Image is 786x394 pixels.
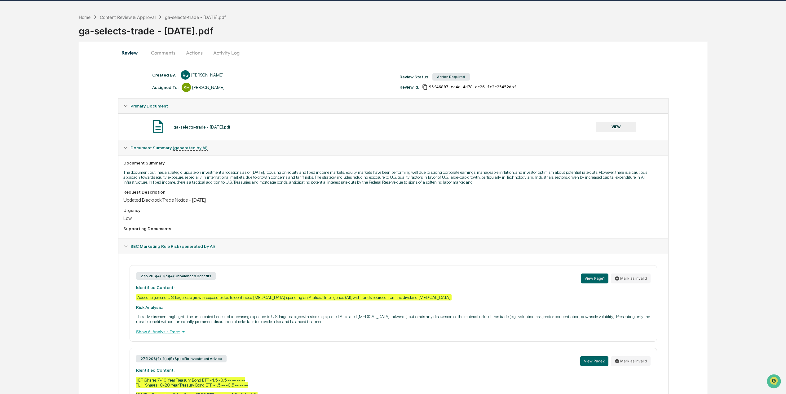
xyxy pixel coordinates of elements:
[180,244,215,249] u: (generated by AI)
[136,328,650,335] div: Show AI Analysis Trace
[6,13,113,23] p: How can we help?
[130,145,208,150] span: Document Summary
[136,272,216,280] div: 275.206(4)-1(a)(4) Unbalanced Benefits
[766,374,783,390] iframe: Open customer support
[100,15,156,20] div: Content Review & Approval
[136,285,174,290] strong: Identified Content:
[136,355,227,362] div: 275.206(4)-1(a)(5) Specific Investment Advice
[51,78,77,85] span: Attestations
[150,119,166,134] img: Document Icon
[6,79,11,84] div: 🖐️
[118,239,668,254] div: SEC Marketing Rule Risk (generated by AI)
[118,45,668,60] div: secondary tabs example
[123,215,663,221] div: Low
[21,48,102,54] div: Start new chat
[180,45,208,60] button: Actions
[45,79,50,84] div: 🗄️
[422,84,428,90] span: Copy Id
[118,155,668,239] div: Document Summary (generated by AI)
[596,122,636,132] button: VIEW
[165,15,226,20] div: ga-selects-trade - [DATE].pdf
[12,90,39,96] span: Data Lookup
[580,356,608,366] button: View Page2
[79,15,91,20] div: Home
[429,85,516,90] span: 95f46807-ec4e-4d78-ac26-fc2c25452dbf
[4,88,42,99] a: 🔎Data Lookup
[118,140,668,155] div: Document Summary (generated by AI)
[130,103,168,108] span: Primary Document
[208,45,245,60] button: Activity Log
[4,76,42,87] a: 🖐️Preclearance
[6,91,11,96] div: 🔎
[105,50,113,57] button: Start new chat
[130,244,215,249] span: SEC Marketing Rule Risk
[174,125,230,129] div: ga-selects-trade - [DATE].pdf
[182,83,191,92] div: SH
[79,20,786,37] div: ga-selects-trade - [DATE].pdf
[173,145,208,151] u: (generated by AI)
[123,226,663,231] div: Supporting Documents
[123,208,663,213] div: Urgency
[118,98,668,113] div: Primary Document
[191,72,223,77] div: [PERSON_NAME]
[44,105,75,110] a: Powered byPylon
[581,274,608,283] button: View Page1
[400,74,429,79] div: Review Status:
[118,113,668,140] div: Primary Document
[6,48,17,59] img: 1746055101610-c473b297-6a78-478c-a979-82029cc54cd1
[123,160,663,165] div: Document Summary
[152,85,179,90] div: Assigned To:
[123,190,663,195] div: Request Description
[136,294,452,300] div: Added to generic U.S. large-cap growth exposure due to continued [MEDICAL_DATA] spending on Artif...
[21,54,78,59] div: We're available if you need us!
[62,105,75,110] span: Pylon
[16,28,102,35] input: Clear
[42,76,79,87] a: 🗄️Attestations
[611,274,651,283] button: Mark as invalid
[192,85,224,90] div: [PERSON_NAME]
[611,356,651,366] button: Mark as invalid
[136,305,163,310] strong: Risk Analysis:
[146,45,180,60] button: Comments
[181,70,190,80] div: RG
[152,72,178,77] div: Created By: ‎ ‎
[12,78,40,85] span: Preclearance
[123,170,663,185] p: The document outlines a strategic update on investment allocations as of [DATE], focusing on equi...
[400,85,419,90] div: Review Id:
[118,45,146,60] button: Review
[432,73,470,81] div: Action Required
[123,197,663,203] div: Updated Blackrock Trade Notice - [DATE]
[136,314,650,324] p: The advertisement highlights the anticipated benefit of increasing exposure to U.S. large-cap gro...
[136,368,174,373] strong: Identified Content:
